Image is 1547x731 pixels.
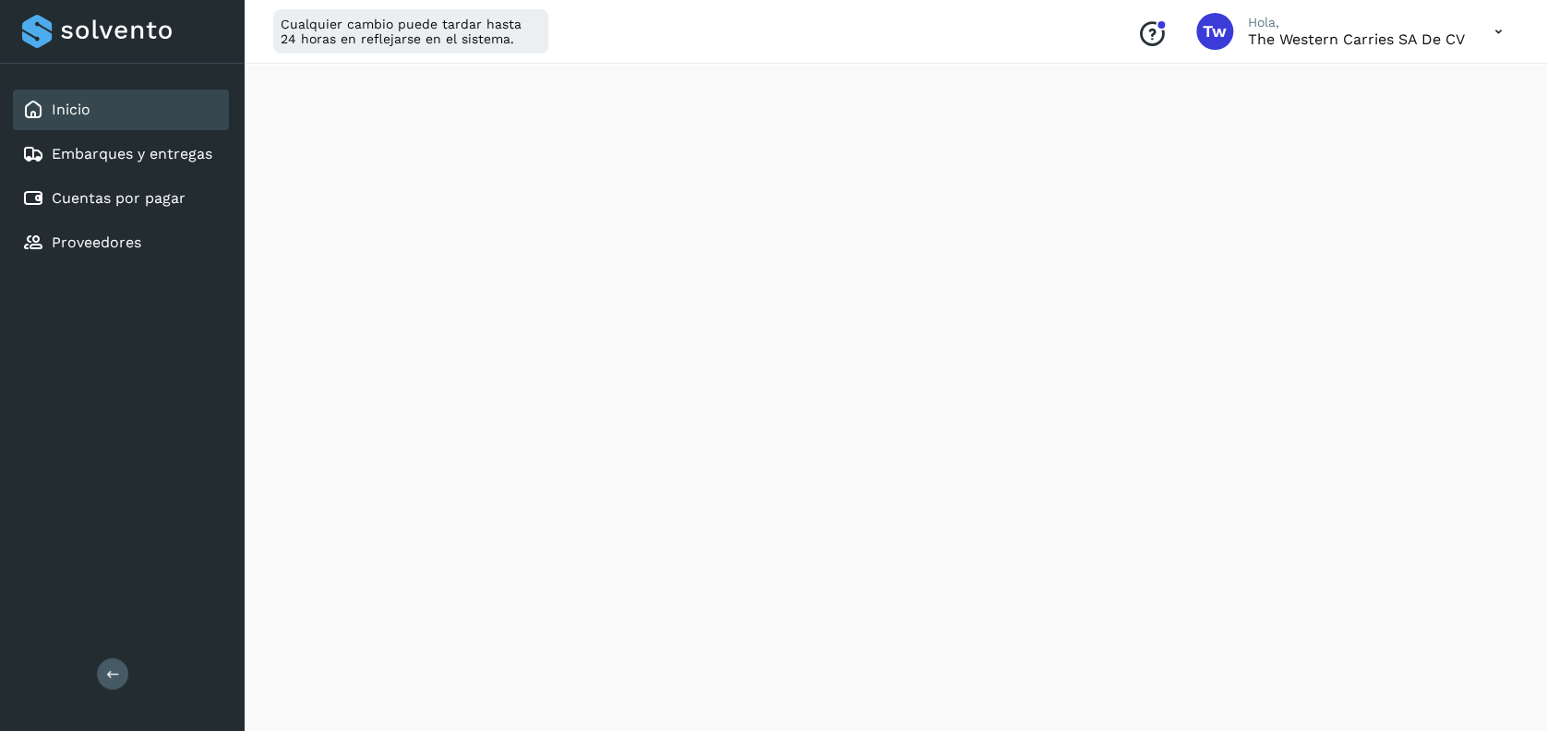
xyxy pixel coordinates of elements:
[52,189,186,207] a: Cuentas por pagar
[13,222,229,263] div: Proveedores
[13,134,229,174] div: Embarques y entregas
[13,178,229,219] div: Cuentas por pagar
[13,90,229,130] div: Inicio
[52,101,90,118] a: Inicio
[1248,30,1465,48] p: The western carries SA de CV
[52,145,212,162] a: Embarques y entregas
[273,9,548,54] div: Cualquier cambio puede tardar hasta 24 horas en reflejarse en el sistema.
[1248,15,1465,30] p: Hola,
[52,234,141,251] a: Proveedores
